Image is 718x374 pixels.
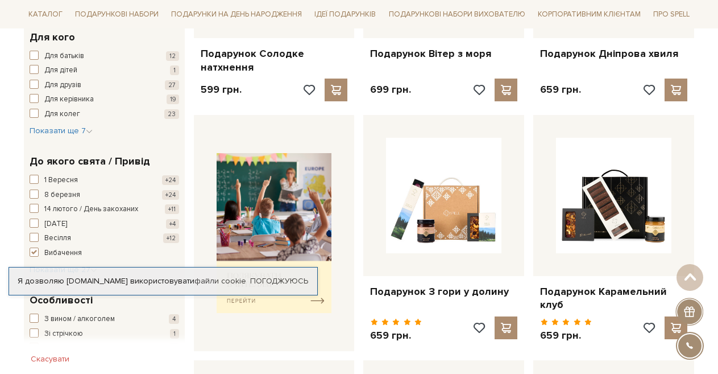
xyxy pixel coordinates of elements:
[44,314,115,325] span: З вином / алкоголем
[540,83,581,96] p: 659 грн.
[30,126,93,135] span: Показати ще 7
[44,65,77,76] span: Для дітей
[44,343,78,354] span: Кава / чай
[44,204,138,215] span: 14 лютого / День закоханих
[30,264,97,276] button: Показати ще 27
[30,233,179,244] button: Весілля +12
[310,6,380,23] a: Ідеї подарунків
[201,83,242,96] p: 599 грн.
[44,109,80,120] span: Для колег
[540,329,592,342] p: 659 грн.
[44,80,81,91] span: Для друзів
[164,109,179,119] span: 23
[370,83,411,96] p: 699 грн.
[384,5,530,24] a: Подарункові набори вихователю
[169,314,179,324] span: 4
[30,154,150,169] span: До якого свята / Привід
[30,30,75,45] span: Для кого
[24,6,67,23] a: Каталог
[30,51,179,62] button: Для батьків 12
[30,109,179,120] button: Для колег 23
[194,276,246,286] a: файли cookie
[30,190,179,201] button: 8 березня +24
[165,204,179,214] span: +11
[163,233,179,243] span: +12
[30,125,93,137] button: Показати ще 7
[30,204,179,215] button: 14 лютого / День закоханих +11
[30,265,97,274] span: Показати ще 27
[540,285,687,312] a: Подарунок Карамельний клуб
[167,6,306,23] a: Подарунки на День народження
[162,190,179,200] span: +24
[370,329,422,342] p: 659 грн.
[30,219,179,230] button: [DATE] +4
[250,276,308,286] a: Погоджуюсь
[370,285,517,298] a: Подарунок З гори у долину
[217,153,332,313] img: banner
[44,94,94,105] span: Для керівника
[30,248,179,259] button: Вибачення
[201,47,348,74] a: Подарунок Солодке натхнення
[166,219,179,229] span: +4
[170,329,179,339] span: 1
[30,293,93,308] span: Особливості
[30,343,179,354] button: Кава / чай 4
[24,350,76,368] button: Скасувати
[30,80,179,91] button: Для друзів 27
[44,190,80,201] span: 8 березня
[533,5,645,24] a: Корпоративним клієнтам
[44,233,71,244] span: Весілля
[70,6,163,23] a: Подарункові набори
[44,51,84,62] span: Для батьків
[44,175,78,186] span: 1 Вересня
[169,343,179,353] span: 4
[30,328,179,340] button: Зі стрічкою 1
[30,314,179,325] button: З вином / алкоголем 4
[166,51,179,61] span: 12
[649,6,694,23] a: Про Spell
[165,80,179,90] span: 27
[370,47,517,60] a: Подарунок Вітер з моря
[44,219,67,230] span: [DATE]
[162,175,179,185] span: +24
[170,65,179,75] span: 1
[30,175,179,186] button: 1 Вересня +24
[30,65,179,76] button: Для дітей 1
[30,94,179,105] button: Для керівника 19
[540,47,687,60] a: Подарунок Дніпрова хвиля
[9,276,317,286] div: Я дозволяю [DOMAIN_NAME] використовувати
[44,328,83,340] span: Зі стрічкою
[167,94,179,104] span: 19
[44,248,82,259] span: Вибачення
